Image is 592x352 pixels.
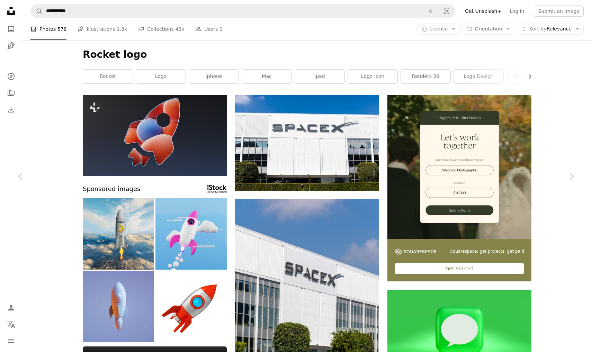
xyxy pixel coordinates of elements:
a: a green square with a white speech bubble [387,327,531,333]
a: logo [136,70,186,83]
span: License [430,26,448,31]
button: Clear [423,4,438,18]
button: Sort byRelevance [517,24,584,35]
a: Get Unsplash+ [461,6,505,17]
a: ipad [295,70,344,83]
form: Find visuals sitewide [30,4,455,18]
img: a building with a sign that says spacex on it [235,95,379,191]
button: License [418,24,460,35]
a: Illustrations [4,39,18,53]
span: 48k [175,25,184,33]
a: mac [242,70,291,83]
button: scroll list to the right [523,70,531,83]
button: Orientation [463,24,514,35]
a: Squarespace: get projects, get paidGet Started [387,95,531,281]
img: file-1747939393036-2c53a76c450aimage [387,95,531,239]
a: rocket [83,70,133,83]
img: Conceptual image of rocket ship with bitcoin symbol launching into sky [83,198,154,270]
img: Launching rocket on blue sky background. Startup and exploration concept. 3D Rendering [155,198,227,270]
span: 1.8k [117,25,127,33]
img: file-1747939142011-51e5cc87e3c9 [395,249,436,255]
img: a stylized image of a red and blue rocket ship [83,95,227,176]
a: Photos [4,22,18,36]
span: Sponsored images [83,184,140,194]
a: Next [550,143,592,209]
span: Squarespace: get projects, get paid [450,249,524,254]
img: Spaceship icon. Rocket launch isolated on white background. Business or project startup banner co... [155,271,227,342]
a: Explore [4,70,18,83]
button: Visual search [438,4,455,18]
a: Users 0 [195,18,223,40]
a: facetime series [507,70,556,83]
span: Relevance [529,26,572,33]
div: Get Started [395,263,524,274]
a: iphone [189,70,239,83]
a: Log in / Sign up [4,301,18,315]
span: Orientation [475,26,502,31]
a: a stylized image of a red and blue rocket ship [83,132,227,138]
a: Collections [4,86,18,100]
a: renders 3d [401,70,450,83]
a: a building that has a spacex sign on the side of it [235,304,379,310]
img: 3d render of rocket space ship launch background. Shuttle creative icon. [83,271,154,342]
a: a building with a sign that says spacex on it [235,139,379,146]
a: logo design [454,70,503,83]
button: Menu [4,334,18,348]
span: 0 [219,25,223,33]
a: Collections 48k [138,18,184,40]
a: logo icon [348,70,397,83]
a: Download History [4,103,18,117]
h1: Rocket logo [83,48,531,61]
a: Illustrations 1.8k [78,18,127,40]
button: Submit an image [534,6,584,17]
button: Language [4,317,18,331]
button: Search Unsplash [31,4,43,18]
span: Sort by [529,26,546,31]
a: Log in [505,6,528,17]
